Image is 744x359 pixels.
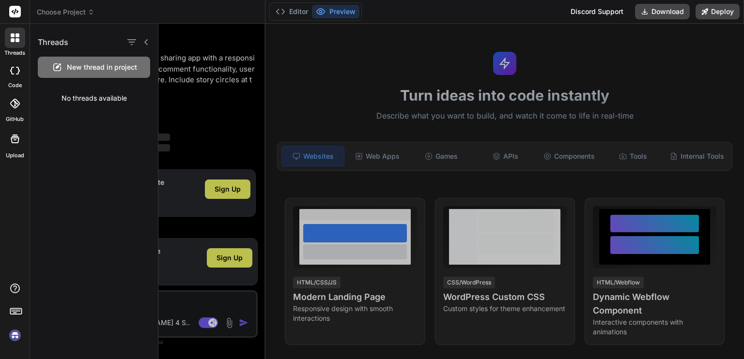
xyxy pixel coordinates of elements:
[37,7,94,17] span: Choose Project
[635,4,690,19] button: Download
[67,62,137,72] span: New thread in project
[6,151,24,160] label: Upload
[696,4,740,19] button: Deploy
[6,115,24,123] label: GitHub
[30,86,158,111] div: No threads available
[7,327,23,344] img: signin
[565,4,629,19] div: Discord Support
[312,5,359,18] button: Preview
[272,5,312,18] button: Editor
[4,49,25,57] label: threads
[8,81,22,90] label: code
[38,36,68,48] h1: Threads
